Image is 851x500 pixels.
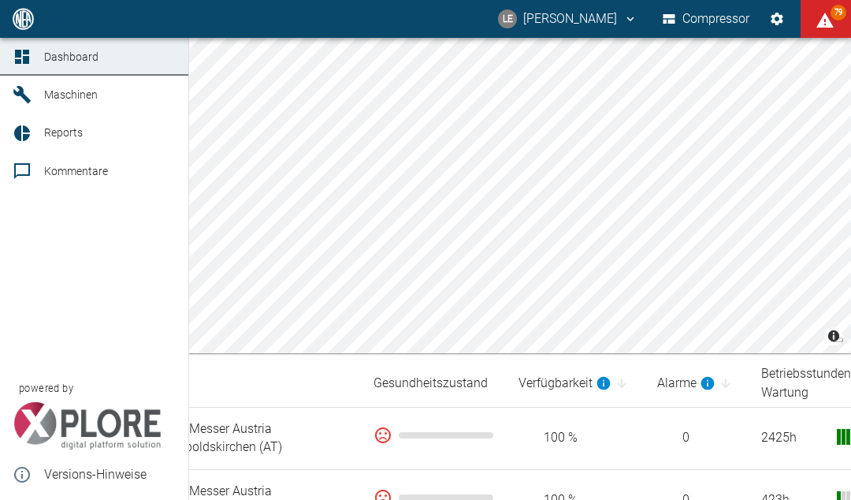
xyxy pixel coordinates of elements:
[657,374,715,393] div: berechnet für die letzten 7 Tage
[373,426,493,445] div: 0 %
[44,38,851,353] canvas: Map
[761,429,824,447] div: 2425 h
[13,402,162,450] img: Xplore Logo
[44,165,108,177] span: Kommentare
[657,429,736,447] span: 0
[831,5,846,21] span: 79
[496,5,640,33] button: lucas.eissen@neuman-esser.com
[660,5,753,33] button: Compressor
[44,465,176,484] span: Versions-Hinweise
[105,408,361,470] td: 02.2294_V7_Messer Austria GmbH_Gumpoldskirchen (AT)
[763,5,791,33] button: Einstellungen
[518,429,632,447] span: 100 %
[518,374,611,393] div: berechnet für die letzten 7 Tage
[163,89,176,102] a: new /machines
[44,126,83,139] span: Reports
[361,360,506,408] th: Gesundheitszustand
[44,50,98,63] span: Dashboard
[11,8,35,29] img: logo
[44,88,98,101] span: Maschinen
[19,381,73,396] span: powered by
[498,9,517,28] div: LE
